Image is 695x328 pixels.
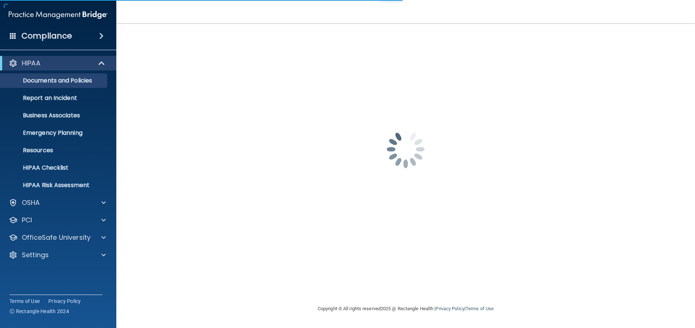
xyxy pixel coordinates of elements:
p: Business Associates [5,112,104,119]
span: Ⓒ Rectangle Health 2024 [9,308,69,315]
p: PCI [22,216,32,224]
p: OSHA [22,198,40,207]
p: HIPAA [22,59,40,68]
img: PMB logo [9,8,108,22]
p: Documents and Policies [5,77,104,84]
a: OfficeSafe University [9,233,106,242]
p: Emergency Planning [5,129,104,137]
a: Terms of Use [9,297,40,305]
p: Report an Incident [5,94,104,102]
p: HIPAA Risk Assessment [5,182,104,189]
a: OSHA [9,198,106,207]
div: Copyright © All rights reserved 2025 @ Rectangle Health | | [273,297,538,320]
a: Terms of Use [466,306,494,311]
p: HIPAA Checklist [5,164,104,171]
a: Privacy Policy [435,306,464,311]
p: OfficeSafe University [22,233,91,242]
p: Settings [22,251,49,259]
h4: Compliance [21,31,72,41]
p: Resources [5,147,104,154]
a: HIPAA [9,59,105,68]
img: spinner.e123f6fc.gif [369,113,442,186]
a: PCI [9,216,106,224]
a: Privacy Policy [48,297,81,305]
a: Settings [9,251,106,259]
